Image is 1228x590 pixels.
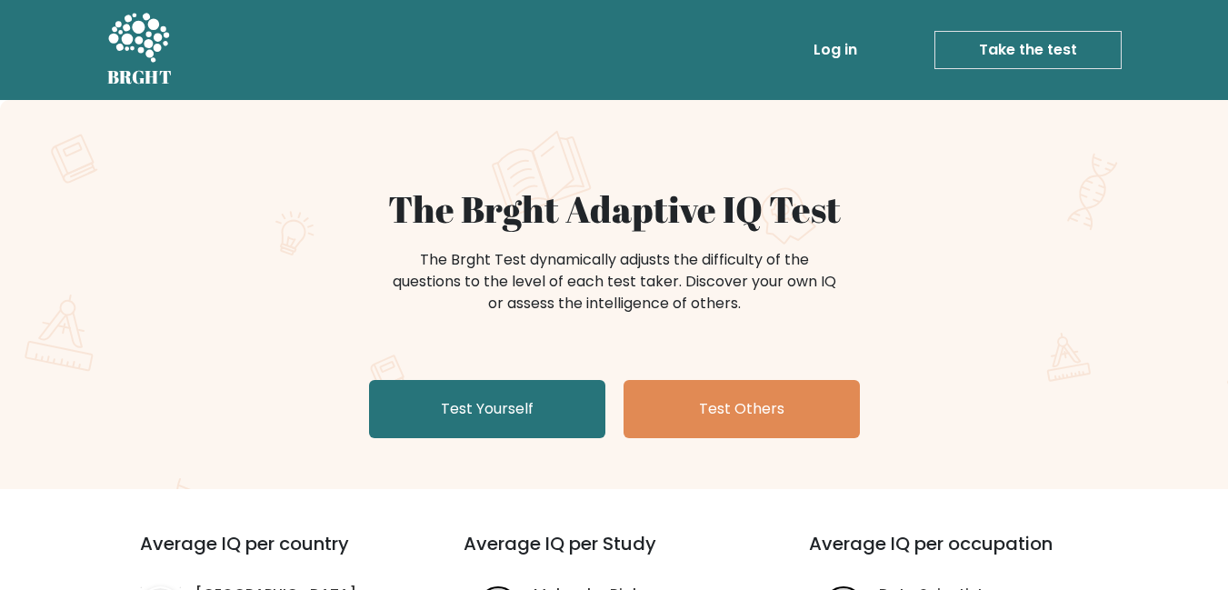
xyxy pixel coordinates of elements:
[464,533,765,576] h3: Average IQ per Study
[107,7,173,93] a: BRGHT
[934,31,1122,69] a: Take the test
[806,32,864,68] a: Log in
[140,533,398,576] h3: Average IQ per country
[387,249,842,315] div: The Brght Test dynamically adjusts the difficulty of the questions to the level of each test take...
[107,66,173,88] h5: BRGHT
[369,380,605,438] a: Test Yourself
[809,533,1111,576] h3: Average IQ per occupation
[624,380,860,438] a: Test Others
[171,187,1058,231] h1: The Brght Adaptive IQ Test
